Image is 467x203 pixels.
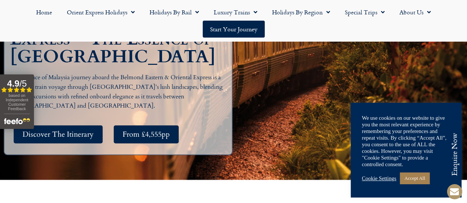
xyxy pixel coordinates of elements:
a: Start your Journey [203,21,265,38]
a: From £4,555pp [114,125,179,143]
a: Home [29,4,59,21]
a: Accept All [400,172,429,184]
a: Holidays by Region [265,4,337,21]
a: Cookie Settings [362,175,396,182]
a: About Us [392,4,438,21]
p: The Essence of Malaysia journey aboard the Belmond Eastern & Oriental Express is a luxurious trai... [10,73,230,111]
span: From £4,555pp [123,130,170,139]
div: We use cookies on our website to give you the most relevant experience by remembering your prefer... [362,115,450,168]
a: Holidays by Rail [142,4,206,21]
a: Discover The Itinerary [14,125,103,143]
h1: The Eastern & Oriental Express – The Essence of [GEOGRAPHIC_DATA] [10,13,230,66]
span: Discover The Itinerary [23,130,94,139]
a: Special Trips [337,4,392,21]
nav: Menu [4,4,463,38]
a: Orient Express Holidays [59,4,142,21]
a: Luxury Trains [206,4,265,21]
